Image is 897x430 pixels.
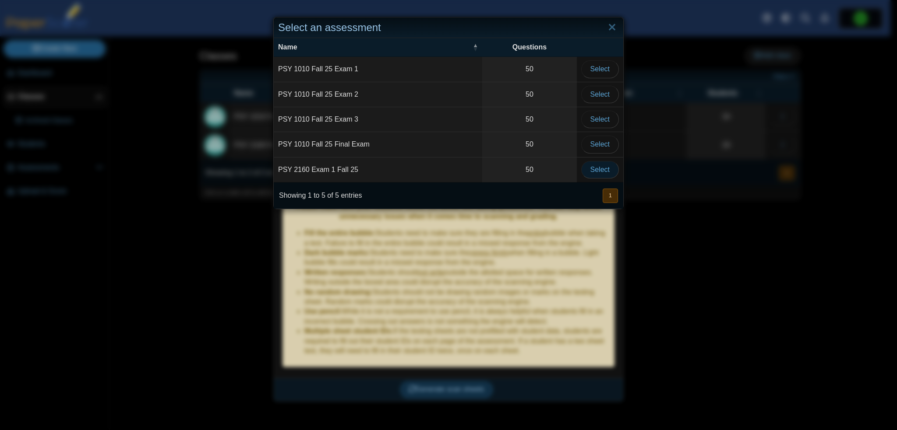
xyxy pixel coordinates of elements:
[274,182,362,209] div: Showing 1 to 5 of 5 entries
[482,157,576,182] a: 50
[274,17,623,38] div: Select an assessment
[590,91,610,98] span: Select
[581,111,619,128] button: Select
[274,132,482,157] td: PSY 1010 Fall 25 Final Exam
[581,86,619,103] button: Select
[590,115,610,123] span: Select
[487,42,572,52] span: Questions
[278,42,471,52] span: Name
[274,107,482,132] td: PSY 1010 Fall 25 Exam 3
[274,57,482,82] td: PSY 1010 Fall 25 Exam 1
[581,136,619,153] button: Select
[482,82,576,107] a: 50
[482,57,576,81] a: 50
[482,107,576,132] a: 50
[274,157,482,182] td: PSY 2160 Exam 1 Fall 25
[590,166,610,173] span: Select
[581,60,619,78] button: Select
[603,189,618,203] button: 1
[590,65,610,73] span: Select
[605,20,619,35] a: Close
[274,82,482,107] td: PSY 1010 Fall 25 Exam 2
[473,43,478,52] span: Name : Activate to invert sorting
[581,161,619,178] button: Select
[590,140,610,148] span: Select
[482,132,576,157] a: 50
[602,189,618,203] nav: pagination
